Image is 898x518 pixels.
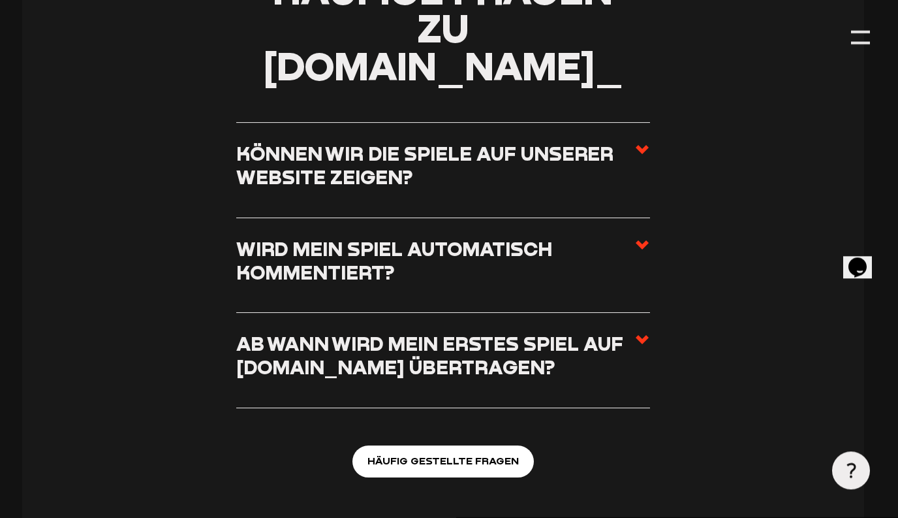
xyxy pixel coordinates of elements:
[843,240,885,279] iframe: chat widget
[367,453,519,470] span: Häufig gestellte Fragen
[236,332,634,380] h3: Ab wann wird mein erstes Spiel auf [DOMAIN_NAME] übertragen?
[236,142,634,189] h3: Können wir die Spiele auf unserer Website zeigen?
[263,5,623,89] span: zu [DOMAIN_NAME]_
[236,238,634,285] h3: Wird mein Spiel automatisch kommentiert?
[352,446,533,478] a: Häufig gestellte Fragen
